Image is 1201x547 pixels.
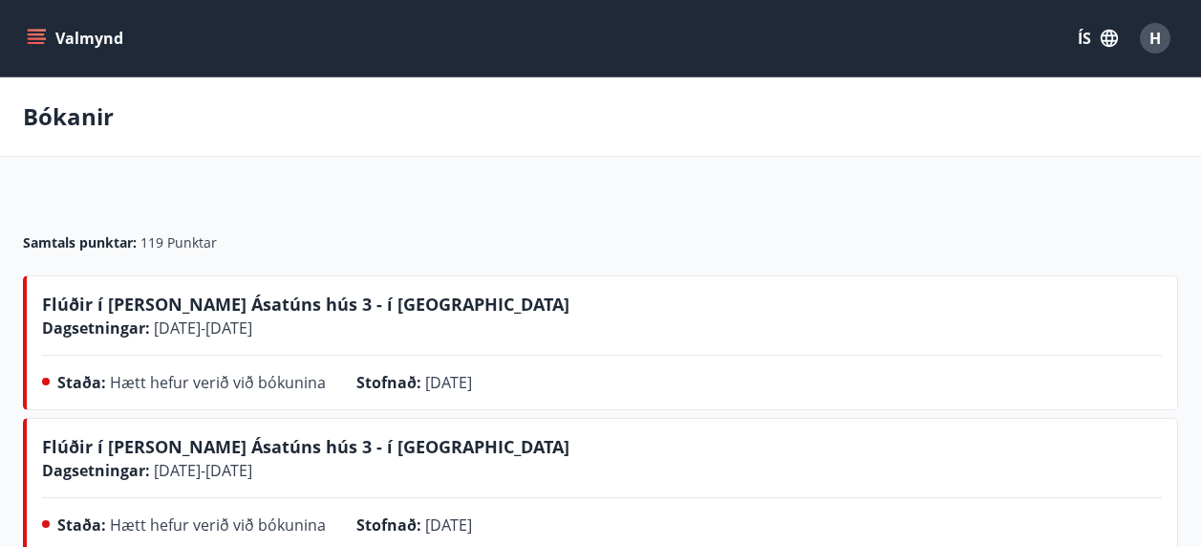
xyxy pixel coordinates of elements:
[150,317,252,339] span: [DATE] - [DATE]
[42,435,569,458] span: Flúðir í [PERSON_NAME] Ásatúns hús 3 - í [GEOGRAPHIC_DATA]
[110,514,326,536] span: Hætt hefur verið við bókunina
[356,372,421,393] span: Stofnað :
[1067,21,1128,55] button: ÍS
[110,372,326,393] span: Hætt hefur verið við bókunina
[150,460,252,481] span: [DATE] - [DATE]
[140,233,217,252] span: 119 Punktar
[425,514,472,536] span: [DATE]
[1149,28,1161,49] span: H
[23,21,131,55] button: menu
[23,233,137,252] span: Samtals punktar :
[42,460,150,481] span: Dagsetningar :
[425,372,472,393] span: [DATE]
[57,514,106,536] span: Staða :
[42,293,569,316] span: Flúðir í [PERSON_NAME] Ásatúns hús 3 - í [GEOGRAPHIC_DATA]
[1132,15,1178,61] button: H
[42,317,150,339] span: Dagsetningar :
[23,100,114,133] p: Bókanir
[57,372,106,393] span: Staða :
[356,514,421,536] span: Stofnað :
